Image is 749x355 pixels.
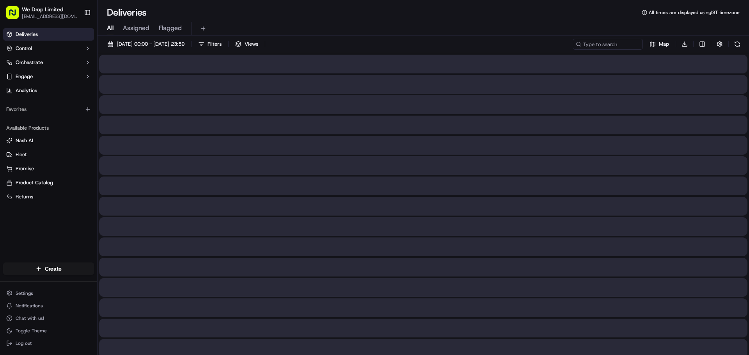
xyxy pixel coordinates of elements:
[646,39,673,50] button: Map
[22,5,63,13] button: We Drop Limited
[3,288,94,299] button: Settings
[16,165,34,172] span: Promise
[16,137,33,144] span: Nash AI
[159,23,182,33] span: Flagged
[16,59,43,66] span: Orchestrate
[208,41,222,48] span: Filters
[16,151,27,158] span: Fleet
[732,39,743,50] button: Refresh
[107,23,114,33] span: All
[3,3,81,22] button: We Drop Limited[EMAIL_ADDRESS][DOMAIN_NAME]
[16,315,44,321] span: Chat with us!
[573,39,643,50] input: Type to search
[3,148,94,161] button: Fleet
[6,137,91,144] a: Nash AI
[6,165,91,172] a: Promise
[659,41,669,48] span: Map
[3,300,94,311] button: Notifications
[3,84,94,97] a: Analytics
[6,179,91,186] a: Product Catalog
[3,177,94,189] button: Product Catalog
[6,193,91,200] a: Returns
[3,162,94,175] button: Promise
[232,39,262,50] button: Views
[195,39,225,50] button: Filters
[3,28,94,41] a: Deliveries
[3,42,94,55] button: Control
[3,325,94,336] button: Toggle Theme
[16,290,33,296] span: Settings
[16,340,32,346] span: Log out
[16,31,38,38] span: Deliveries
[16,179,53,186] span: Product Catalog
[16,328,47,334] span: Toggle Theme
[16,73,33,80] span: Engage
[45,265,62,273] span: Create
[3,56,94,69] button: Orchestrate
[117,41,185,48] span: [DATE] 00:00 - [DATE] 23:59
[3,262,94,275] button: Create
[104,39,188,50] button: [DATE] 00:00 - [DATE] 23:59
[3,313,94,324] button: Chat with us!
[3,122,94,134] div: Available Products
[16,87,37,94] span: Analytics
[3,338,94,349] button: Log out
[3,134,94,147] button: Nash AI
[3,191,94,203] button: Returns
[16,193,33,200] span: Returns
[107,6,147,19] h1: Deliveries
[3,70,94,83] button: Engage
[6,151,91,158] a: Fleet
[649,9,740,16] span: All times are displayed using IST timezone
[16,45,32,52] span: Control
[245,41,258,48] span: Views
[16,303,43,309] span: Notifications
[3,103,94,116] div: Favorites
[123,23,149,33] span: Assigned
[22,13,78,20] button: [EMAIL_ADDRESS][DOMAIN_NAME]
